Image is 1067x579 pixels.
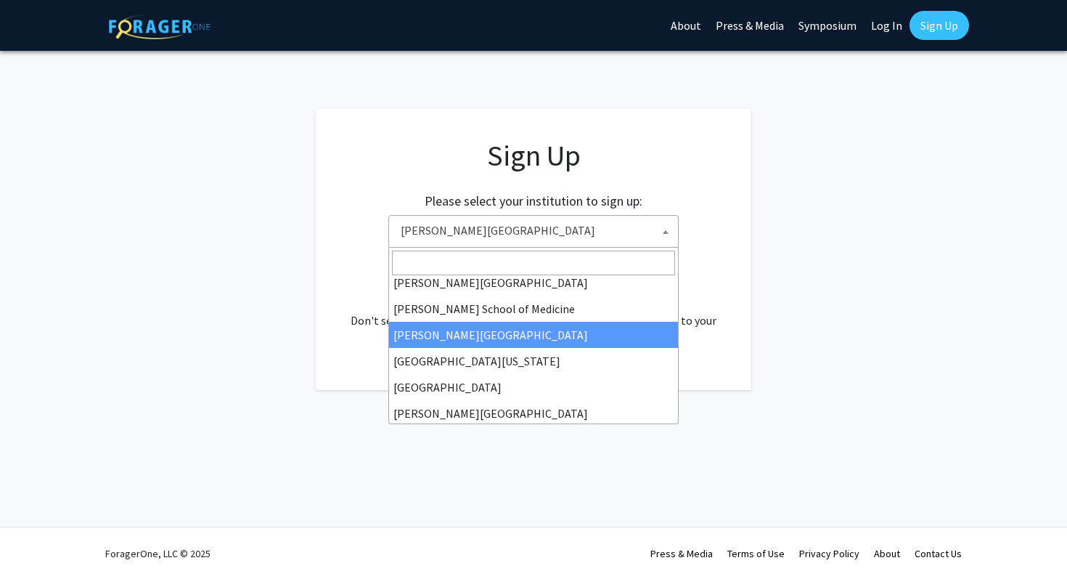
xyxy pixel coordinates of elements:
[345,277,722,347] div: Already have an account? . Don't see your institution? about bringing ForagerOne to your institut...
[874,547,900,560] a: About
[799,547,859,560] a: Privacy Policy
[392,251,675,275] input: Search
[105,528,210,579] div: ForagerOne, LLC © 2025
[727,547,785,560] a: Terms of Use
[388,215,679,248] span: Morgan State University
[389,374,678,400] li: [GEOGRAPHIC_DATA]
[389,400,678,426] li: [PERSON_NAME][GEOGRAPHIC_DATA]
[389,296,678,322] li: [PERSON_NAME] School of Medicine
[425,193,642,209] h2: Please select your institution to sign up:
[389,270,678,296] li: [PERSON_NAME][GEOGRAPHIC_DATA]
[915,547,962,560] a: Contact Us
[395,216,678,246] span: Morgan State University
[345,138,722,173] h1: Sign Up
[389,348,678,374] li: [GEOGRAPHIC_DATA][US_STATE]
[909,11,969,40] a: Sign Up
[650,547,713,560] a: Press & Media
[11,514,62,568] iframe: Chat
[109,14,210,39] img: ForagerOne Logo
[389,322,678,348] li: [PERSON_NAME][GEOGRAPHIC_DATA]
